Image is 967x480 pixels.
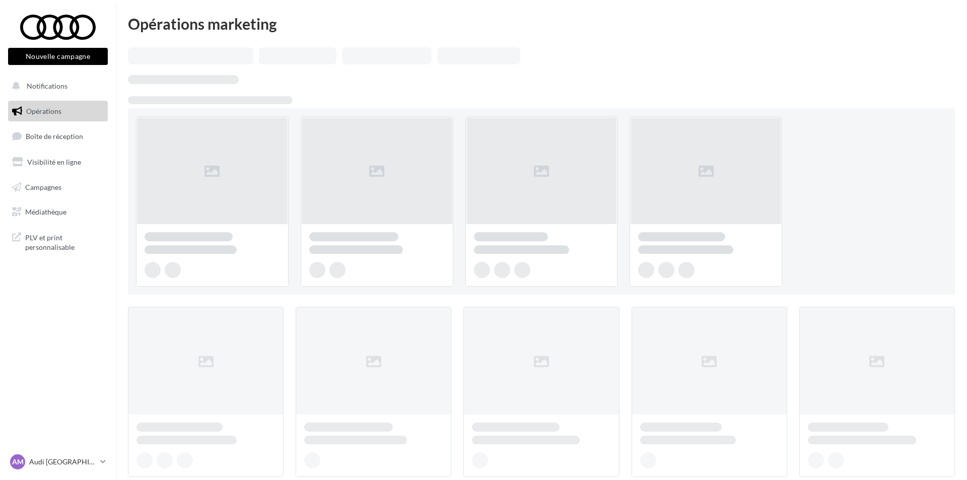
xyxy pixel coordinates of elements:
a: Médiathèque [6,201,110,223]
a: Campagnes [6,177,110,198]
span: AM [12,457,24,467]
span: Boîte de réception [26,132,83,141]
span: Campagnes [25,182,61,191]
p: Audi [GEOGRAPHIC_DATA] [29,457,96,467]
button: Notifications [6,76,106,97]
span: PLV et print personnalisable [25,231,104,252]
span: Médiathèque [25,208,66,216]
span: Visibilité en ligne [27,158,81,166]
span: Opérations [26,107,61,115]
a: Opérations [6,101,110,122]
a: AM Audi [GEOGRAPHIC_DATA] [8,452,108,471]
a: Boîte de réception [6,125,110,147]
span: Notifications [27,82,67,90]
a: PLV et print personnalisable [6,227,110,256]
div: Opérations marketing [128,16,955,31]
a: Visibilité en ligne [6,152,110,173]
button: Nouvelle campagne [8,48,108,65]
